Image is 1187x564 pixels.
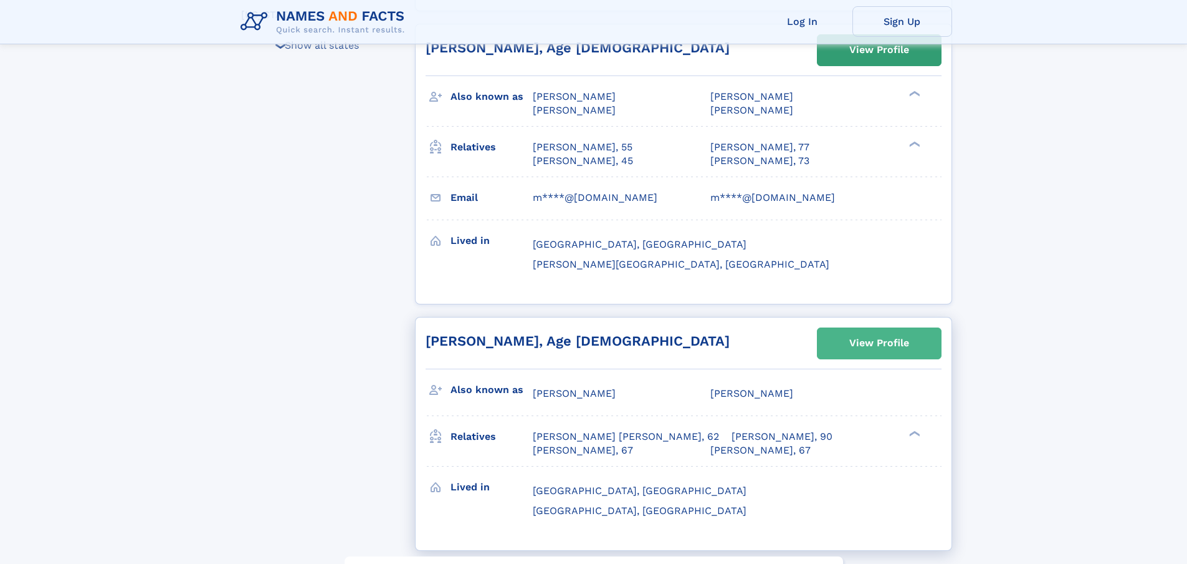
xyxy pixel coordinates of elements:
div: View Profile [849,36,909,64]
a: [PERSON_NAME] [PERSON_NAME], 62 [533,430,719,444]
div: ❯ [273,41,288,49]
a: View Profile [818,328,941,358]
span: [GEOGRAPHIC_DATA], [GEOGRAPHIC_DATA] [533,238,746,250]
span: [PERSON_NAME] [533,104,616,116]
div: ❯ [906,140,921,148]
span: [PERSON_NAME] [710,104,793,116]
a: Log In [753,6,852,37]
div: ❯ [906,429,921,437]
a: View Profile [818,35,941,65]
div: View Profile [849,329,909,357]
h3: Relatives [450,137,533,158]
a: [PERSON_NAME], 90 [732,430,832,444]
div: ❯ [906,89,921,97]
h3: Also known as [450,86,533,107]
h3: Email [450,187,533,208]
a: [PERSON_NAME], 73 [710,154,809,168]
span: [PERSON_NAME] [710,387,793,399]
a: [PERSON_NAME], 77 [710,140,809,154]
a: [PERSON_NAME], Age [DEMOGRAPHIC_DATA] [426,40,730,56]
h3: Lived in [450,477,533,498]
a: Sign Up [852,6,952,37]
span: [GEOGRAPHIC_DATA], [GEOGRAPHIC_DATA] [533,485,746,497]
a: [PERSON_NAME], 55 [533,140,632,154]
a: [PERSON_NAME], 67 [533,444,633,457]
span: [GEOGRAPHIC_DATA], [GEOGRAPHIC_DATA] [533,505,746,517]
span: [PERSON_NAME] [533,387,616,399]
div: Show all states [236,30,403,60]
h3: Lived in [450,230,533,251]
a: [PERSON_NAME], 67 [710,444,811,457]
a: [PERSON_NAME], Age [DEMOGRAPHIC_DATA] [426,333,730,349]
img: Logo Names and Facts [236,5,415,39]
span: [PERSON_NAME] [710,90,793,102]
h3: Also known as [450,379,533,401]
h3: Relatives [450,426,533,447]
span: [PERSON_NAME] [533,90,616,102]
a: [PERSON_NAME], 45 [533,154,633,168]
span: [PERSON_NAME][GEOGRAPHIC_DATA], [GEOGRAPHIC_DATA] [533,258,829,270]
